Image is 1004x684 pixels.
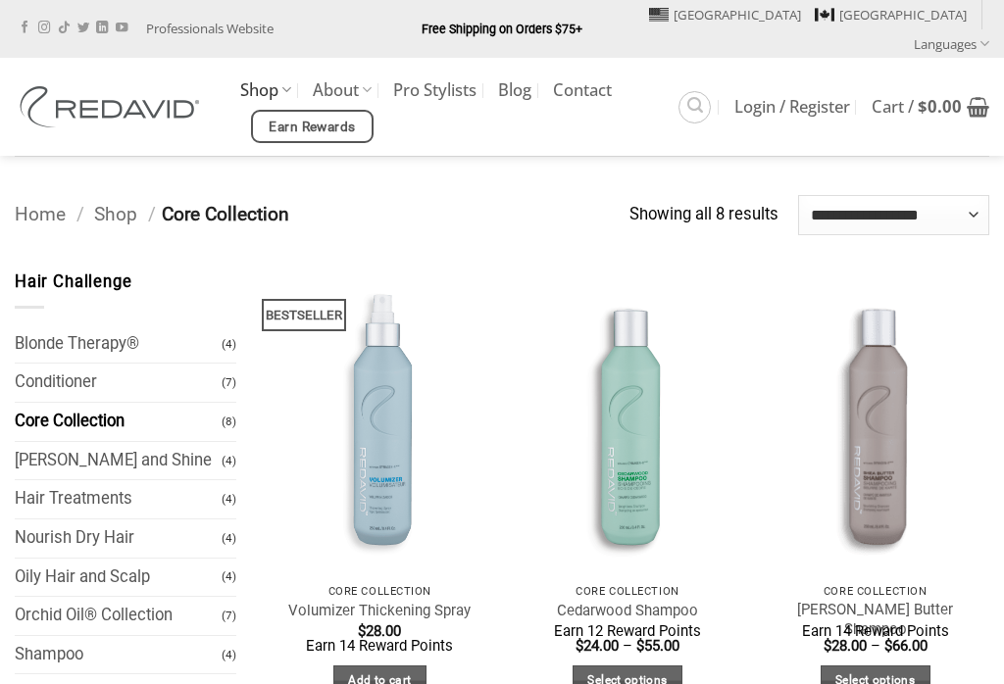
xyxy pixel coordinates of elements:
span: $ [576,637,583,655]
a: Home [15,203,66,225]
a: View cart [872,85,989,128]
span: (7) [222,366,236,400]
a: Pro Stylists [393,73,477,108]
a: Shampoo [15,636,222,674]
span: (4) [222,327,236,362]
a: Shop [240,71,291,109]
span: (4) [222,521,236,556]
span: Hair Challenge [15,272,132,291]
img: REDAVID Salon Products | United States [15,86,211,127]
p: Core Collection [523,585,731,598]
bdi: 28.00 [824,637,867,655]
a: Professionals Website [146,14,274,44]
a: Hair Treatments [15,480,222,518]
a: [PERSON_NAME] Butter Shampoo [771,601,979,639]
span: / [76,203,84,225]
a: Oily Hair and Scalp [15,559,222,597]
a: Login / Register [734,89,850,124]
bdi: 66.00 [884,637,928,655]
a: Conditioner [15,364,222,402]
bdi: 55.00 [636,637,679,655]
a: Languages [914,29,989,58]
span: Earn Rewards [269,117,355,138]
a: Search [678,91,711,123]
img: REDAVID Volumizer Thickening Spray - 1 1 [266,269,494,574]
a: About [313,71,372,109]
a: Cedarwood Shampoo [557,602,698,620]
span: (4) [222,560,236,594]
span: $ [824,637,831,655]
a: Blog [498,73,531,108]
a: Volumizer Thickening Spray [288,602,471,620]
span: Login / Register [734,99,850,115]
a: Follow on LinkedIn [96,22,108,35]
p: Showing all 8 results [629,202,778,228]
a: Follow on YouTube [116,22,127,35]
span: $ [636,637,644,655]
a: [PERSON_NAME] and Shine [15,442,222,480]
span: (7) [222,599,236,633]
a: Contact [553,73,612,108]
a: Nourish Dry Hair [15,519,222,558]
span: Earn 14 Reward Points [306,637,453,655]
span: – [871,637,880,655]
a: Blonde Therapy® [15,325,222,364]
span: – [623,637,632,655]
select: Shop order [798,195,989,234]
span: Earn 14 Reward Points [802,622,949,640]
span: $ [358,622,366,640]
span: (8) [222,405,236,439]
bdi: 24.00 [576,637,619,655]
a: Follow on Facebook [19,22,30,35]
p: Core Collection [276,585,484,598]
bdi: 0.00 [918,95,962,118]
p: Core Collection [771,585,979,598]
a: Orchid Oil® Collection [15,597,222,635]
span: / [148,203,156,225]
a: Core Collection [15,403,222,441]
bdi: 28.00 [358,622,401,640]
a: Shop [94,203,137,225]
a: Follow on Twitter [77,22,89,35]
span: Earn 12 Reward Points [554,622,701,640]
img: REDAVID Shea Butter Shampoo [761,269,989,574]
strong: Free Shipping on Orders $75+ [422,22,582,36]
a: Earn Rewards [251,110,374,143]
a: Follow on TikTok [58,22,70,35]
span: (4) [222,444,236,478]
span: (4) [222,638,236,672]
span: $ [918,95,928,118]
nav: Breadcrumb [15,200,629,230]
span: Cart / [872,99,962,115]
span: $ [884,637,892,655]
span: (4) [222,482,236,516]
img: REDAVID Cedarwood Shampoo - 1 [513,269,741,574]
a: Follow on Instagram [38,22,50,35]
